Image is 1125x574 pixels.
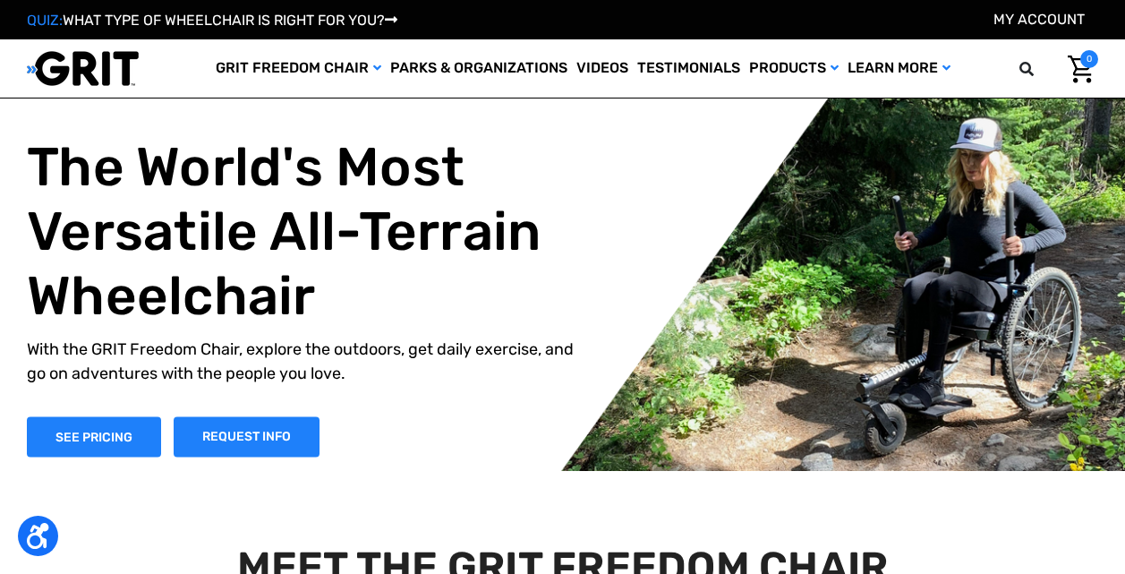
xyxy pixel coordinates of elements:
a: GRIT Freedom Chair [211,39,386,98]
input: Search [1027,50,1054,88]
a: QUIZ:WHAT TYPE OF WHEELCHAIR IS RIGHT FOR YOU? [27,12,397,29]
a: Learn More [843,39,955,98]
p: With the GRIT Freedom Chair, explore the outdoors, get daily exercise, and go on adventures with ... [27,338,576,386]
a: Cart with 0 items [1054,50,1098,88]
a: Shop Now [27,416,161,457]
a: Parks & Organizations [386,39,572,98]
img: GRIT All-Terrain Wheelchair and Mobility Equipment [27,50,139,87]
span: 0 [1080,50,1098,68]
span: QUIZ: [27,12,63,29]
h1: The World's Most Versatile All-Terrain Wheelchair [27,135,576,329]
img: Cart [1068,56,1094,83]
a: Slide number 1, Request Information [174,416,320,457]
a: Testimonials [633,39,745,98]
a: Account [993,11,1085,28]
a: Products [745,39,843,98]
a: Videos [572,39,633,98]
